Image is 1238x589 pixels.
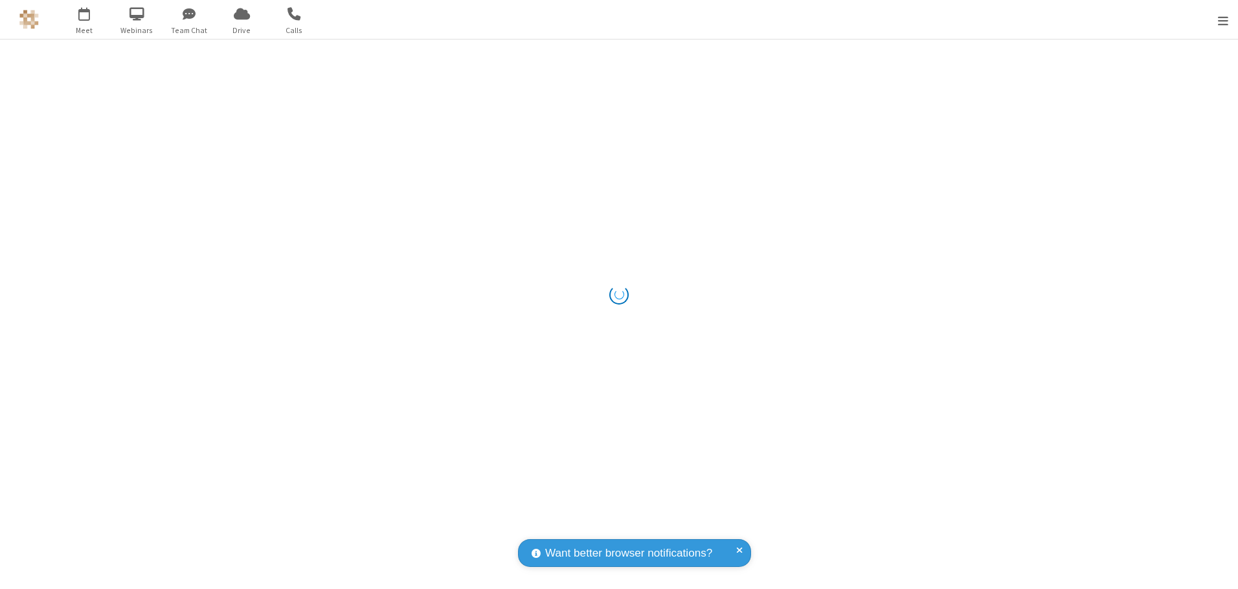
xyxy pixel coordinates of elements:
[545,545,712,562] span: Want better browser notifications?
[270,25,319,36] span: Calls
[60,25,109,36] span: Meet
[218,25,266,36] span: Drive
[113,25,161,36] span: Webinars
[165,25,214,36] span: Team Chat
[19,10,39,29] img: QA Selenium DO NOT DELETE OR CHANGE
